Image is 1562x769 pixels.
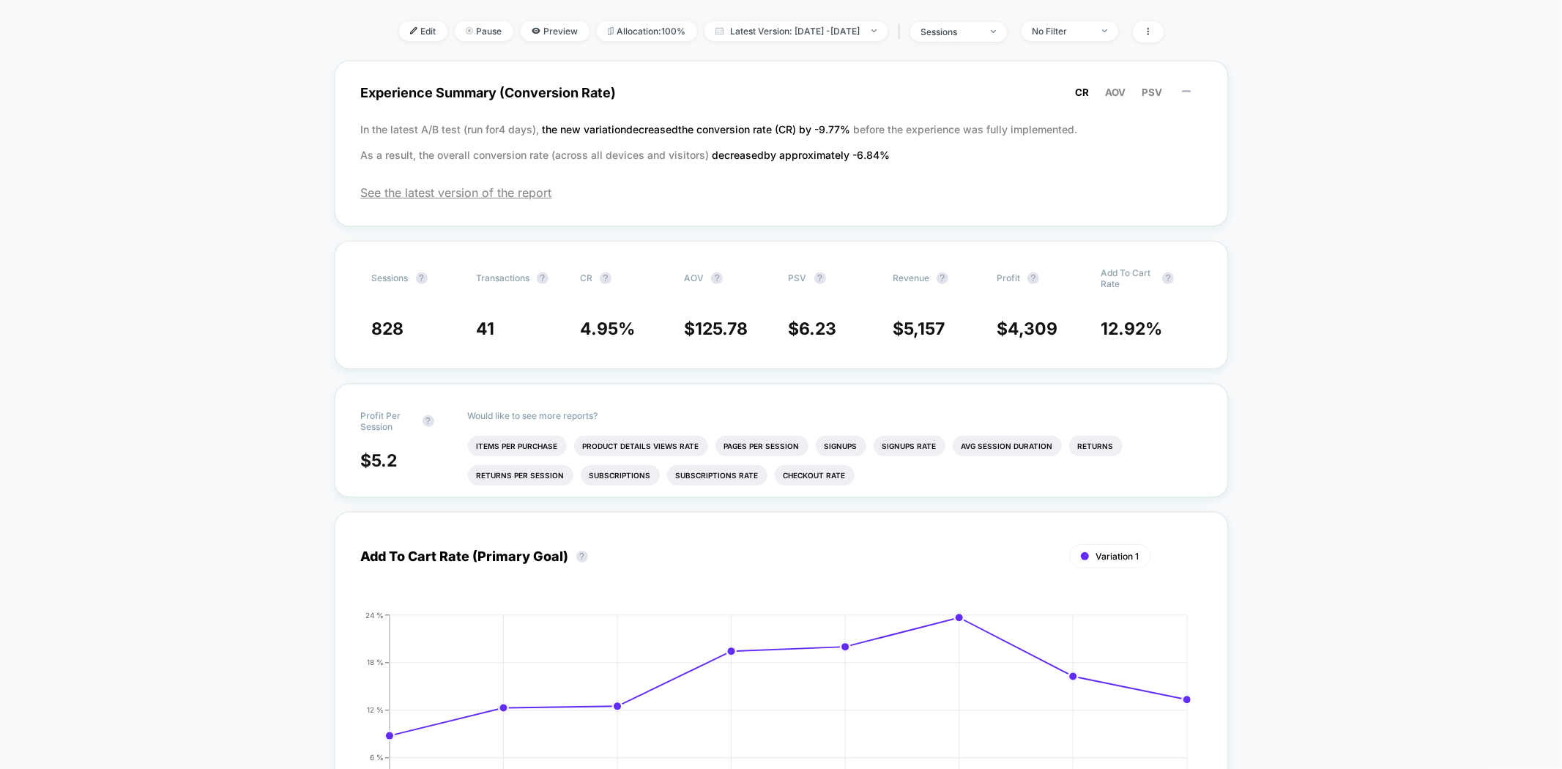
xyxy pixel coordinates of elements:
[937,272,948,284] button: ?
[1069,436,1123,456] li: Returns
[800,319,837,339] span: 6.23
[711,272,723,284] button: ?
[1138,86,1167,99] button: PSV
[893,272,929,283] span: Revenue
[468,410,1202,421] p: Would like to see more reports?
[775,465,855,486] li: Checkout Rate
[372,450,398,471] span: 5.2
[600,272,611,284] button: ?
[361,116,1202,168] p: In the latest A/B test (run for 4 days), before the experience was fully implemented. As a result...
[1162,272,1174,284] button: ?
[597,21,697,41] span: Allocation: 100%
[455,21,513,41] span: Pause
[704,21,888,41] span: Latest Version: [DATE] - [DATE]
[361,450,398,471] span: $
[1096,551,1139,562] span: Variation 1
[608,27,614,35] img: rebalance
[684,319,748,339] span: $
[1033,26,1091,37] div: No Filter
[361,410,415,432] span: Profit Per Session
[468,465,573,486] li: Returns Per Session
[399,21,447,41] span: Edit
[1142,86,1163,98] span: PSV
[789,272,807,283] span: PSV
[667,465,767,486] li: Subscriptions Rate
[789,319,837,339] span: $
[410,27,417,34] img: edit
[1101,86,1131,99] button: AOV
[466,27,473,34] img: end
[904,319,945,339] span: 5,157
[715,436,808,456] li: Pages Per Session
[537,272,548,284] button: ?
[1027,272,1039,284] button: ?
[476,272,529,283] span: Transactions
[921,26,980,37] div: sessions
[816,436,866,456] li: Signups
[1101,267,1155,289] span: Add To Cart Rate
[423,415,434,427] button: ?
[1102,29,1107,32] img: end
[574,436,708,456] li: Product Details Views Rate
[871,29,877,32] img: end
[1008,319,1057,339] span: 4,309
[580,272,592,283] span: CR
[370,753,384,762] tspan: 6 %
[695,319,748,339] span: 125.78
[416,272,428,284] button: ?
[997,319,1057,339] span: $
[713,149,890,161] span: decreased by approximately -6.84 %
[468,436,567,456] li: Items Per Purchase
[361,185,1202,200] span: See the latest version of the report
[576,551,588,562] button: ?
[1106,86,1126,98] span: AOV
[814,272,826,284] button: ?
[1101,319,1162,339] span: 12.92 %
[991,30,996,33] img: end
[997,272,1020,283] span: Profit
[581,465,660,486] li: Subscriptions
[372,272,409,283] span: Sessions
[367,658,384,666] tspan: 18 %
[365,611,384,620] tspan: 24 %
[580,319,635,339] span: 4.95 %
[521,21,590,41] span: Preview
[893,319,945,339] span: $
[715,27,724,34] img: calendar
[543,123,854,135] span: the new variation decreased the conversion rate (CR) by -9.77 %
[684,272,704,283] span: AOV
[367,705,384,714] tspan: 12 %
[895,21,910,42] span: |
[476,319,494,339] span: 41
[1076,86,1090,98] span: CR
[372,319,404,339] span: 828
[1071,86,1094,99] button: CR
[361,76,1202,109] span: Experience Summary (Conversion Rate)
[953,436,1062,456] li: Avg Session Duration
[874,436,945,456] li: Signups Rate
